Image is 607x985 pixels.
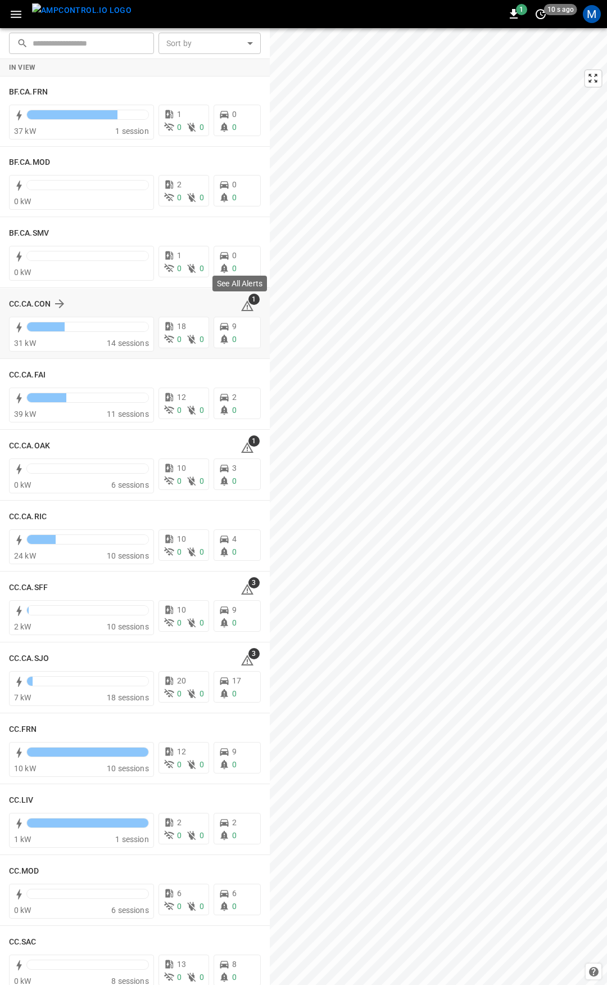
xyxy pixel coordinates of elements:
[232,960,237,969] span: 8
[177,476,182,485] span: 0
[115,835,148,844] span: 1 session
[177,393,186,402] span: 12
[111,906,149,915] span: 6 sessions
[14,693,31,702] span: 7 kW
[14,906,31,915] span: 0 kW
[516,4,527,15] span: 1
[14,835,31,844] span: 1 kW
[115,127,148,136] span: 1 session
[9,64,36,71] strong: In View
[200,689,204,698] span: 0
[177,322,186,331] span: 18
[232,831,237,840] span: 0
[232,618,237,627] span: 0
[248,294,260,305] span: 1
[232,889,237,898] span: 6
[200,123,204,132] span: 0
[107,339,149,348] span: 14 sessions
[14,622,31,631] span: 2 kW
[14,339,36,348] span: 31 kW
[232,689,237,698] span: 0
[9,511,47,523] h6: CC.CA.RIC
[107,764,149,773] span: 10 sessions
[177,960,186,969] span: 13
[200,406,204,415] span: 0
[14,127,36,136] span: 37 kW
[232,251,237,260] span: 0
[177,689,182,698] span: 0
[232,973,237,982] span: 0
[14,268,31,277] span: 0 kW
[9,794,34,807] h6: CC.LIV
[177,264,182,273] span: 0
[200,264,204,273] span: 0
[9,723,37,736] h6: CC.FRN
[177,547,182,556] span: 0
[232,534,237,543] span: 4
[583,5,601,23] div: profile-icon
[14,410,36,419] span: 39 kW
[248,648,260,659] span: 3
[9,298,51,311] h6: CC.CA.CON
[177,193,182,202] span: 0
[107,622,149,631] span: 10 sessions
[177,902,182,911] span: 0
[177,618,182,627] span: 0
[544,4,577,15] span: 10 s ago
[200,547,204,556] span: 0
[14,197,31,206] span: 0 kW
[177,534,186,543] span: 10
[177,973,182,982] span: 0
[9,227,49,240] h6: BF.CA.SMV
[232,335,237,344] span: 0
[177,464,186,473] span: 10
[200,831,204,840] span: 0
[177,251,182,260] span: 1
[200,618,204,627] span: 0
[200,760,204,769] span: 0
[177,747,186,756] span: 12
[107,693,149,702] span: 18 sessions
[177,889,182,898] span: 6
[14,480,31,489] span: 0 kW
[177,831,182,840] span: 0
[14,764,36,773] span: 10 kW
[200,902,204,911] span: 0
[232,110,237,119] span: 0
[177,818,182,827] span: 2
[232,180,237,189] span: 0
[232,818,237,827] span: 2
[232,676,241,685] span: 17
[232,760,237,769] span: 0
[177,605,186,614] span: 10
[270,28,607,985] canvas: Map
[200,973,204,982] span: 0
[232,605,237,614] span: 9
[9,936,37,948] h6: CC.SAC
[107,551,149,560] span: 10 sessions
[248,577,260,588] span: 3
[232,406,237,415] span: 0
[232,264,237,273] span: 0
[9,653,49,665] h6: CC.CA.SJO
[532,5,550,23] button: set refresh interval
[177,760,182,769] span: 0
[248,435,260,447] span: 1
[232,193,237,202] span: 0
[232,747,237,756] span: 9
[9,582,48,594] h6: CC.CA.SFF
[111,480,149,489] span: 6 sessions
[177,123,182,132] span: 0
[232,464,237,473] span: 3
[232,123,237,132] span: 0
[177,406,182,415] span: 0
[9,440,50,452] h6: CC.CA.OAK
[232,476,237,485] span: 0
[177,110,182,119] span: 1
[200,193,204,202] span: 0
[14,551,36,560] span: 24 kW
[32,3,132,17] img: ampcontrol.io logo
[9,369,46,381] h6: CC.CA.FAI
[107,410,149,419] span: 11 sessions
[200,335,204,344] span: 0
